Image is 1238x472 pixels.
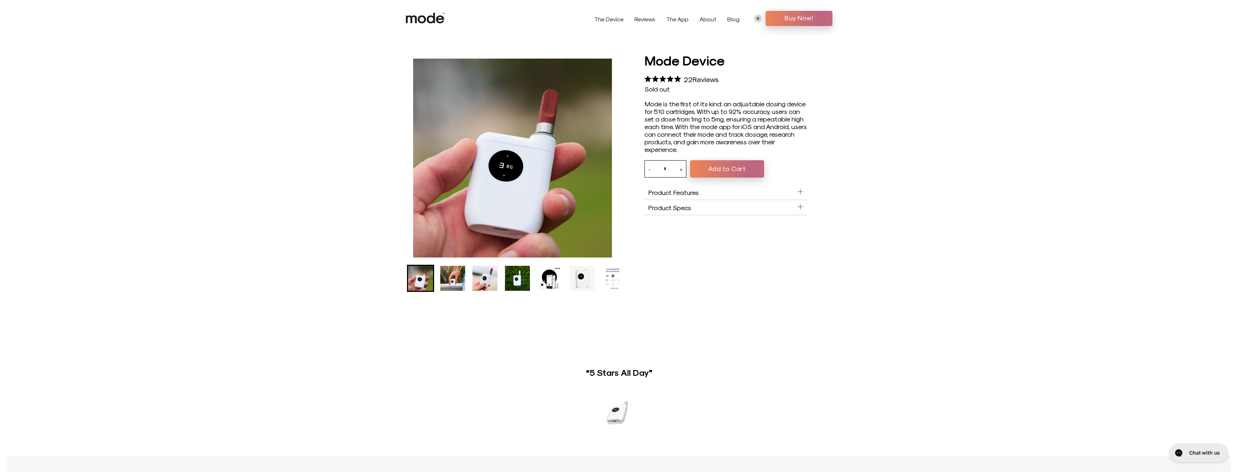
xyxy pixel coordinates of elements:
div: 3 of 3 [406,368,832,427]
span: Product Features [648,188,699,196]
li: Go to slide 6 [569,265,596,292]
a: Blog [727,16,740,22]
h4: “5 Stars All Day” [406,368,832,377]
span: Sold out [644,85,670,93]
span: Product Specs [648,204,691,211]
li: Go to slide 1 [407,265,434,292]
a: Reviews [634,16,655,22]
img: Mode Device [472,266,497,291]
span: Buy Now! [771,12,827,23]
a: The App [666,16,689,22]
li: Go to slide 7 [601,265,628,292]
a: 0 [754,14,762,22]
img: Mode Device [413,59,612,258]
span: Reviews [693,75,719,84]
button: - [648,161,651,177]
img: Mode Device [408,266,433,291]
div: Mode Device product carousel [413,59,612,258]
div: Mode is the first of its kind: an adjustable dosing device for 510 cartridges. With up to 92% acc... [644,100,807,153]
li: Go to slide 4 [504,265,531,292]
img: Mode Device [602,266,627,291]
h1: Mode Device [644,51,807,69]
li: 1 of 8 [413,59,612,258]
div: Testimonial [406,368,832,427]
li: Go to slide 3 [471,265,498,292]
li: Go to slide 2 [439,265,466,292]
img: Mode Device [537,266,562,291]
img: Mode Device [505,266,530,291]
img: Mode Device [440,266,465,291]
product-gallery: Mode Device product carousel [406,51,619,292]
a: The Device [594,16,624,22]
img: Mode Device [570,266,595,291]
button: + [680,161,682,177]
div: Mode Device product thumbnail [406,265,619,292]
button: Add to Cart [690,160,764,178]
iframe: Gorgias live chat messenger [1166,441,1231,465]
li: Go to slide 5 [536,265,563,292]
div: 22Reviews [644,72,719,85]
a: Buy Now! [766,11,832,26]
a: About [699,16,716,22]
span: 22 [684,75,693,84]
